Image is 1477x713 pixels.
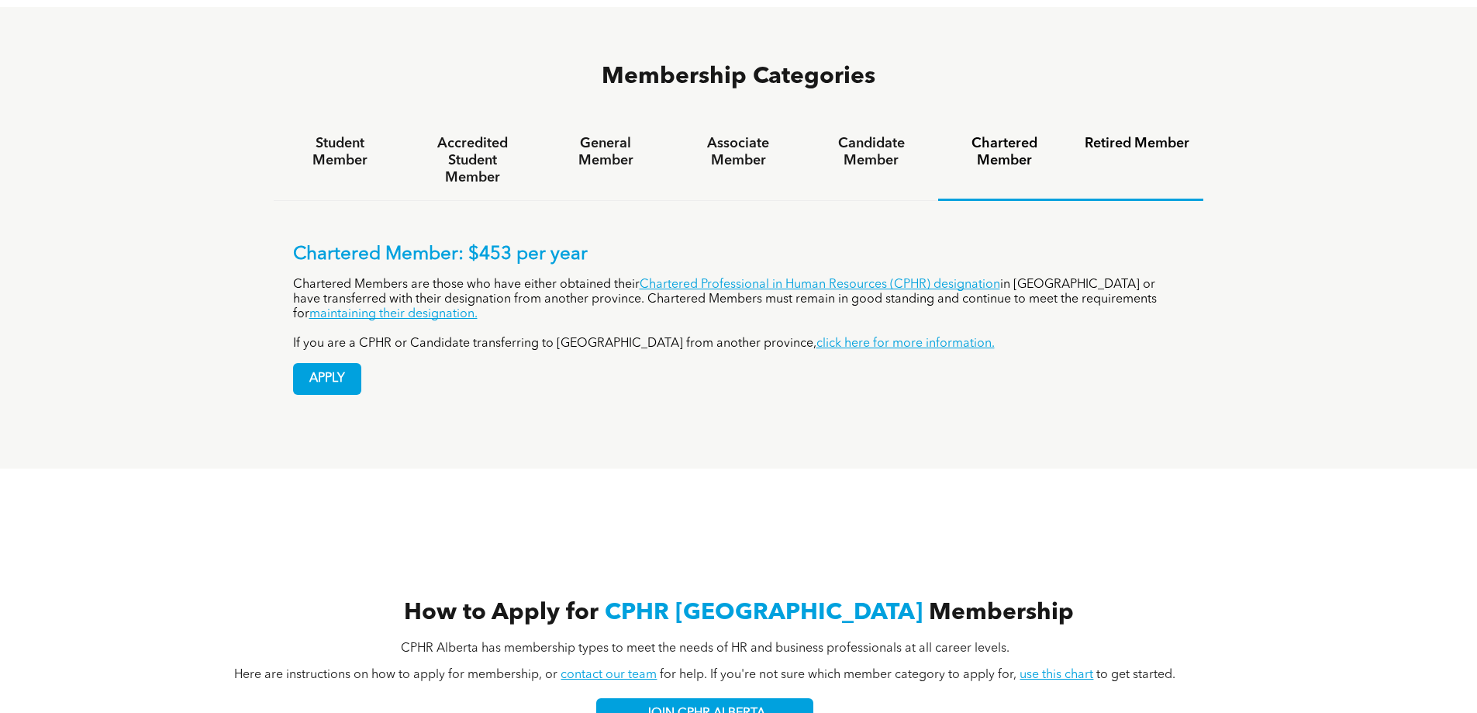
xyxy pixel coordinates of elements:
[640,279,1000,291] a: Chartered Professional in Human Resources (CPHR) designation
[234,669,557,681] span: Here are instructions on how to apply for membership, or
[293,337,1185,351] p: If you are a CPHR or Candidate transferring to [GEOGRAPHIC_DATA] from another province,
[660,669,1016,681] span: for help. If you're not sure which member category to apply for,
[401,642,1009,655] span: CPHR Alberta has membership types to meet the needs of HR and business professionals at all caree...
[1085,135,1189,152] h4: Retired Member
[686,135,791,169] h4: Associate Member
[309,308,478,320] a: maintaining their designation.
[816,337,995,350] a: click here for more information.
[1096,669,1175,681] span: to get started.
[293,278,1185,322] p: Chartered Members are those who have either obtained their in [GEOGRAPHIC_DATA] or have transferr...
[288,135,392,169] h4: Student Member
[602,65,875,88] span: Membership Categories
[420,135,525,186] h4: Accredited Student Member
[929,601,1074,625] span: Membership
[293,244,1185,266] p: Chartered Member: $453 per year
[819,135,923,169] h4: Candidate Member
[1020,669,1093,681] a: use this chart
[553,135,657,169] h4: General Member
[404,601,599,625] span: How to Apply for
[952,135,1057,169] h4: Chartered Member
[605,601,923,625] span: CPHR [GEOGRAPHIC_DATA]
[293,363,361,395] a: APPLY
[294,364,361,394] span: APPLY
[561,669,657,681] a: contact our team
